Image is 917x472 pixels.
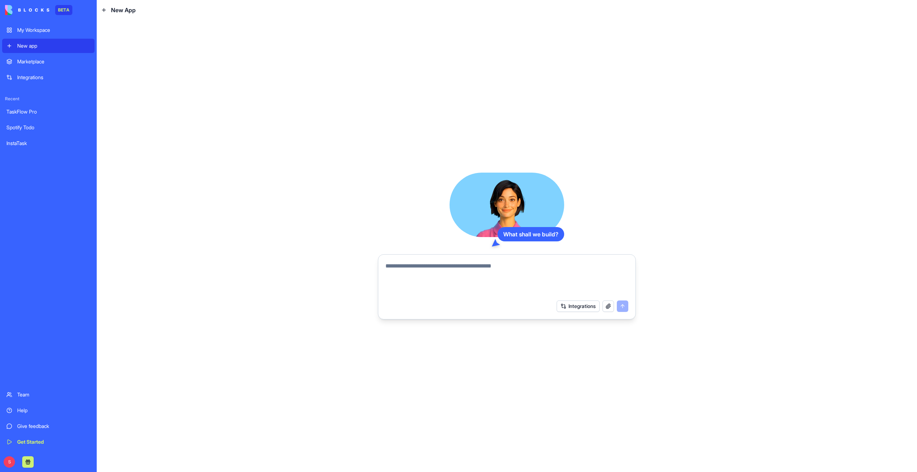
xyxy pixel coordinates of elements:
a: TaskFlow Pro [2,105,95,119]
a: New app [2,39,95,53]
div: What shall we build? [498,227,564,241]
button: Integrations [557,300,600,312]
a: Spotify Todo [2,120,95,135]
div: BETA [55,5,72,15]
span: Recent [2,96,95,102]
a: InstaTask [2,136,95,150]
div: Spotify Todo [6,124,90,131]
img: logo [5,5,49,15]
span: S [4,456,15,468]
a: BETA [5,5,72,15]
div: TaskFlow Pro [6,108,90,115]
a: My Workspace [2,23,95,37]
div: InstaTask [6,140,90,147]
span: New App [111,6,136,14]
div: Marketplace [17,58,90,65]
a: Team [2,387,95,402]
div: Give feedback [17,423,90,430]
div: Get Started [17,438,90,445]
a: Get Started [2,435,95,449]
div: Integrations [17,74,90,81]
a: Give feedback [2,419,95,433]
div: My Workspace [17,27,90,34]
a: Help [2,403,95,418]
div: New app [17,42,90,49]
a: Integrations [2,70,95,85]
a: Marketplace [2,54,95,69]
div: Help [17,407,90,414]
div: Team [17,391,90,398]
